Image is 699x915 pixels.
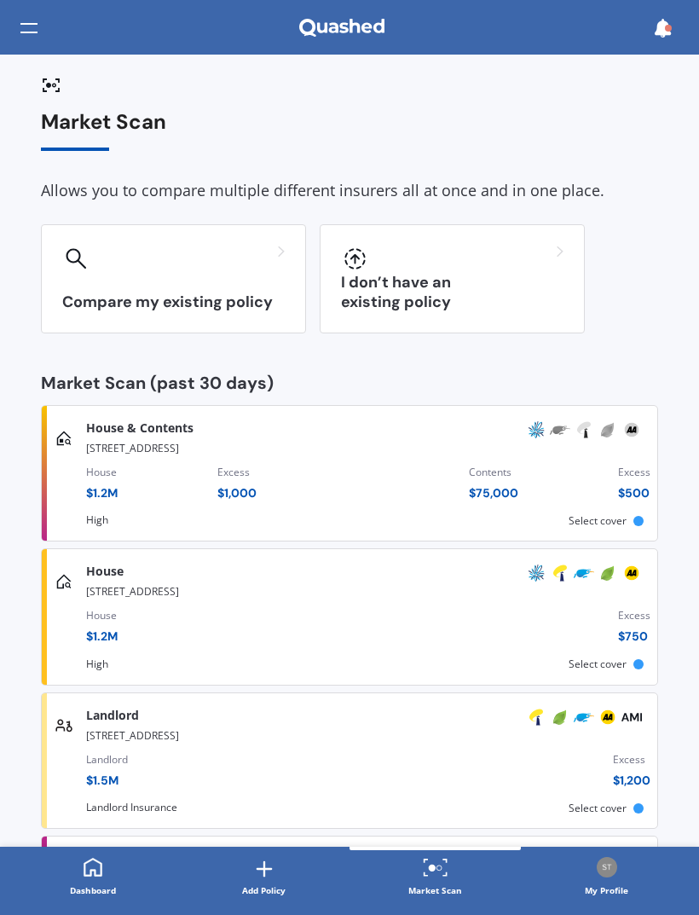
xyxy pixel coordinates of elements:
[349,847,521,908] a: Market Scan
[86,751,128,768] div: Landlord
[86,772,128,789] div: $ 1.5M
[526,420,546,440] img: AMP
[469,464,518,481] div: Contents
[7,847,178,908] a: Dashboard
[613,772,650,789] div: $ 1,200
[242,882,286,899] div: Add Policy
[217,484,257,501] div: $ 1,000
[550,707,570,727] img: Initio
[618,628,650,645] div: $ 750
[550,420,570,440] img: Trade Me Insurance
[613,751,650,768] div: Excess
[550,563,570,583] img: Tower
[569,657,627,671] span: Select cover
[62,292,285,312] h3: Compare my existing policy
[408,882,462,899] div: Market Scan
[598,563,618,583] img: Initio
[86,628,118,645] div: $ 1.2M
[86,724,657,744] div: [STREET_ADDRESS]
[621,563,642,583] img: AA
[526,563,546,583] img: AMP
[41,692,658,829] a: Landlord[STREET_ADDRESS]Landlord$1.5MExcess$1,200TowerInitioTrade Me InsuranceAAAMISelect cover
[86,607,118,624] div: House
[70,882,116,899] div: Dashboard
[178,847,349,908] a: Add Policy
[86,707,139,724] span: Landlord
[217,464,257,481] div: Excess
[574,563,594,583] img: Trade Me Insurance
[41,548,658,685] a: House[STREET_ADDRESS]House$1.2MExcess$750AMPTowerTrade Me InsuranceInitioAASelect cover
[569,801,627,815] span: Select cover
[598,707,618,727] img: AA
[585,882,628,899] div: My Profile
[618,484,650,501] div: $ 500
[41,405,658,541] a: House & Contents[STREET_ADDRESS]House$1.2MExcess$1,000Contents$75,000Excess$500AMPTrade Me Insura...
[86,420,194,437] span: House & Contents
[86,484,118,501] div: $ 1.2M
[86,580,657,600] div: [STREET_ADDRESS]
[618,464,650,481] div: Excess
[569,513,627,528] span: Select cover
[618,607,650,624] div: Excess
[469,484,518,501] div: $ 75,000
[341,273,563,312] h3: I don’t have an existing policy
[526,707,546,727] img: Tower
[41,110,658,151] div: Market Scan
[41,374,658,391] div: Market Scan (past 30 days)
[598,420,618,440] img: Initio
[55,717,72,734] img: landlord.470ea2398dcb263567d0.svg
[86,464,118,481] div: House
[621,420,642,440] img: AA
[574,707,594,727] img: Trade Me Insurance
[86,563,124,580] span: House
[574,420,594,440] img: Tower
[621,707,642,727] img: AMI
[521,847,692,908] a: ProfileMy Profile
[86,437,291,457] div: [STREET_ADDRESS]
[597,857,617,877] img: Profile
[41,178,658,204] div: Allows you to compare multiple different insurers all at once and in one place.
